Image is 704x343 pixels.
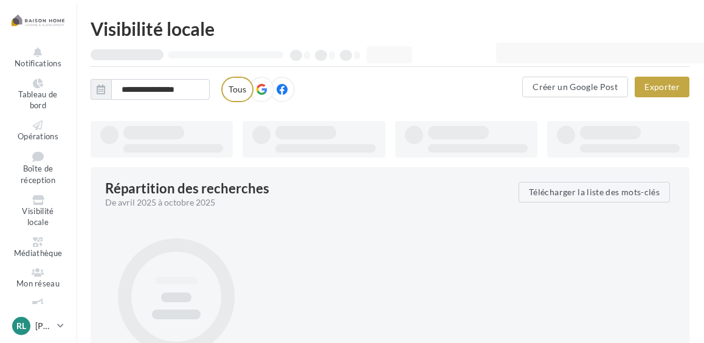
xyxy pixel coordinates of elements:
[519,182,670,203] button: Télécharger la liste des mots-clés
[105,196,509,209] div: De avril 2025 à octobre 2025
[10,45,66,71] button: Notifications
[91,19,689,38] div: Visibilité locale
[10,235,66,261] a: Médiathèque
[635,77,689,97] button: Exporter
[10,76,66,113] a: Tableau de bord
[15,58,61,68] span: Notifications
[10,118,66,144] a: Opérations
[21,164,55,185] span: Boîte de réception
[18,131,58,141] span: Opérations
[18,89,57,111] span: Tableau de bord
[10,193,66,230] a: Visibilité locale
[10,265,66,291] a: Mon réseau
[14,248,63,258] span: Médiathèque
[16,320,26,332] span: RL
[10,148,66,187] a: Boîte de réception
[16,279,60,288] span: Mon réseau
[10,314,66,338] a: RL [PERSON_NAME]
[105,182,269,195] div: Répartition des recherches
[10,296,66,322] a: Campagnes
[221,77,254,102] label: Tous
[522,77,628,97] button: Créer un Google Post
[22,206,53,227] span: Visibilité locale
[35,320,52,332] p: [PERSON_NAME]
